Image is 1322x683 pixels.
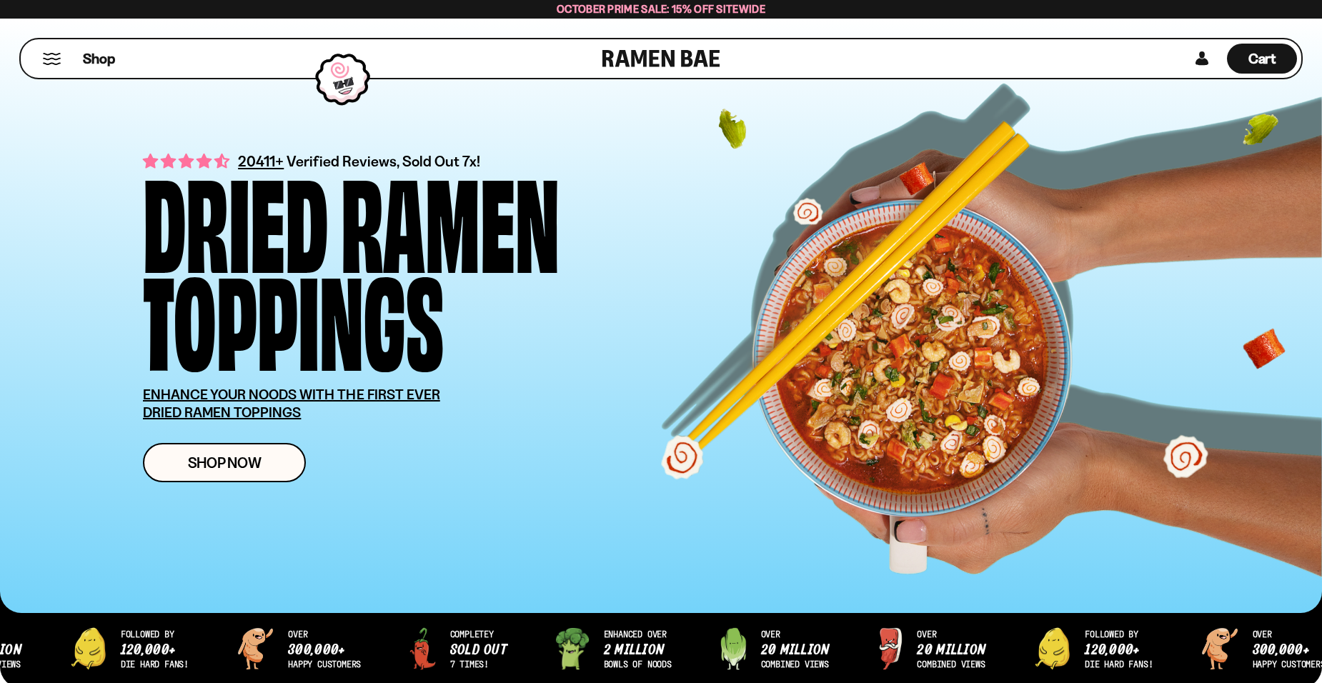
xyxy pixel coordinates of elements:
[83,44,115,74] a: Shop
[188,455,262,470] span: Shop Now
[341,169,560,266] div: Ramen
[1227,39,1297,78] div: Cart
[143,386,440,421] u: ENHANCE YOUR NOODS WITH THE FIRST EVER DRIED RAMEN TOPPINGS
[557,2,765,16] span: October Prime Sale: 15% off Sitewide
[83,49,115,69] span: Shop
[143,443,306,482] a: Shop Now
[1248,50,1276,67] span: Cart
[143,169,328,266] div: Dried
[143,266,444,364] div: Toppings
[42,53,61,65] button: Mobile Menu Trigger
